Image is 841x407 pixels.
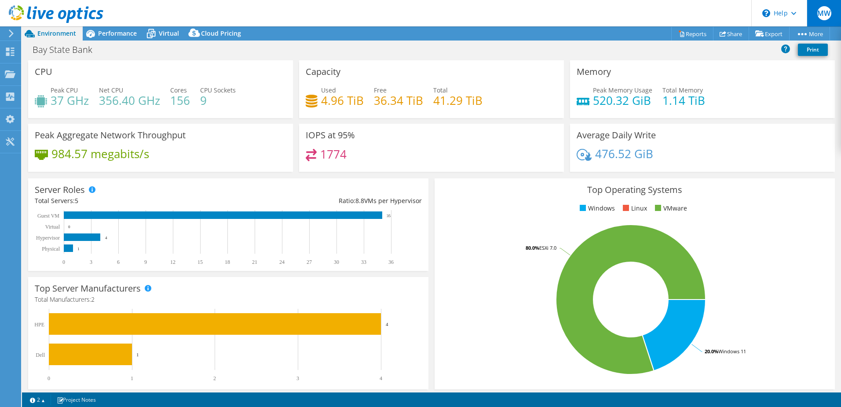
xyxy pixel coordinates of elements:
text: 9 [144,259,147,265]
span: Performance [98,29,137,37]
text: 35 [387,214,391,218]
span: CPU Sockets [200,86,236,94]
text: 24 [279,259,285,265]
tspan: 20.0% [705,348,718,355]
text: Virtual [45,224,60,230]
text: 3 [90,259,92,265]
h4: 520.32 GiB [593,96,652,105]
h4: 356.40 GHz [99,96,160,105]
tspan: 80.0% [526,244,539,251]
text: 15 [197,259,203,265]
h3: Peak Aggregate Network Throughput [35,130,186,140]
text: 3 [296,375,299,381]
li: VMware [653,203,687,213]
h3: IOPS at 95% [306,130,355,140]
text: 0 [68,225,70,229]
h4: 36.34 TiB [374,96,423,105]
span: Free [374,86,387,94]
span: Total Memory [662,86,703,94]
text: 6 [117,259,120,265]
span: Peak Memory Usage [593,86,652,94]
h4: 476.52 GiB [595,149,653,159]
text: 33 [361,259,366,265]
span: Total [433,86,448,94]
a: Export [749,27,790,41]
h3: CPU [35,67,52,77]
span: Peak CPU [51,86,78,94]
text: 27 [307,259,312,265]
h4: 156 [170,96,190,105]
h3: Top Server Manufacturers [35,284,141,293]
h4: 1.14 TiB [662,96,705,105]
h3: Top Operating Systems [441,185,828,195]
h4: 41.29 TiB [433,96,483,105]
a: Reports [671,27,713,41]
span: Net CPU [99,86,123,94]
a: Share [713,27,749,41]
h4: 9 [200,96,236,105]
text: 30 [334,259,339,265]
span: 2 [91,295,95,303]
text: HPE [34,322,44,328]
span: Cloud Pricing [201,29,241,37]
h3: Capacity [306,67,340,77]
text: Physical [42,246,60,252]
h4: 4.96 TiB [321,96,364,105]
text: 1 [131,375,133,381]
text: 12 [170,259,176,265]
h4: 1774 [320,149,347,159]
text: 4 [386,322,388,327]
div: Ratio: VMs per Hypervisor [228,196,422,206]
a: Project Notes [51,394,102,405]
h3: Server Roles [35,185,85,195]
h4: 984.57 megabits/s [51,149,149,159]
span: Virtual [159,29,179,37]
li: Windows [578,203,615,213]
li: Linux [621,203,647,213]
tspan: ESXi 7.0 [539,244,556,251]
text: 1 [77,247,80,251]
tspan: Windows 11 [718,348,746,355]
span: Used [321,86,336,94]
h4: 37 GHz [51,96,89,105]
a: Print [798,44,828,56]
span: Environment [37,29,76,37]
svg: \n [762,9,770,17]
text: Guest VM [37,213,59,219]
h4: Total Manufacturers: [35,295,422,304]
h1: Bay State Bank [29,45,106,55]
text: 4 [105,236,107,240]
h3: Memory [577,67,611,77]
span: Cores [170,86,187,94]
text: 21 [252,259,257,265]
a: 2 [24,394,51,405]
span: 8.8 [355,196,364,205]
h3: Average Daily Write [577,130,656,140]
span: 5 [75,196,78,205]
div: Total Servers: [35,196,228,206]
text: 1 [136,352,139,357]
text: 2 [213,375,216,381]
text: Hypervisor [36,235,60,241]
text: 18 [225,259,230,265]
a: More [789,27,830,41]
text: 0 [48,375,50,381]
text: 36 [388,259,394,265]
text: 0 [62,259,65,265]
text: 4 [380,375,382,381]
span: MW [817,6,831,20]
text: Dell [36,352,45,358]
